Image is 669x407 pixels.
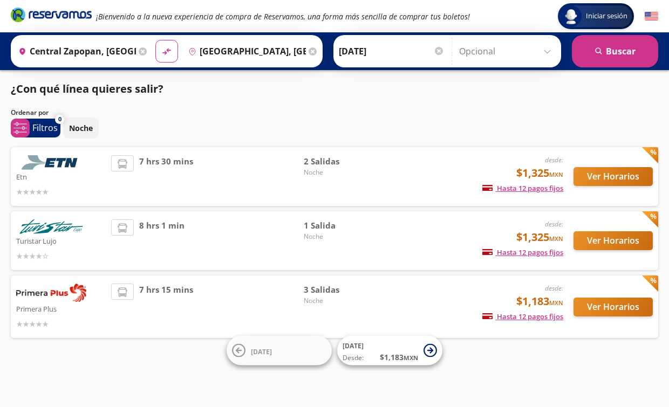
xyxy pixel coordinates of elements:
p: Ordenar por [11,108,49,118]
span: $1,325 [516,229,563,245]
p: Filtros [32,121,58,134]
button: Ver Horarios [574,231,653,250]
small: MXN [549,299,563,307]
small: MXN [404,354,418,362]
button: Ver Horarios [574,167,653,186]
em: ¡Bienvenido a la nueva experiencia de compra de Reservamos, una forma más sencilla de comprar tus... [96,11,470,22]
span: [DATE] [251,347,272,356]
p: Etn [16,170,106,183]
span: Noche [304,232,379,242]
span: $ 1,183 [380,351,418,363]
span: Noche [304,168,379,177]
em: desde: [545,219,563,229]
span: 1 Salida [304,219,379,232]
input: Opcional [459,38,556,65]
input: Buscar Destino [184,38,306,65]
img: Etn [16,155,86,170]
img: Primera Plus [16,284,86,302]
em: desde: [545,155,563,164]
em: desde: [545,284,563,293]
span: 2 Salidas [304,155,379,168]
small: MXN [549,170,563,178]
span: [DATE] [343,341,364,350]
span: $1,183 [516,293,563,309]
p: Noche [69,122,93,134]
img: Turistar Lujo [16,219,86,234]
p: Turistar Lujo [16,234,106,247]
span: $1,325 [516,165,563,181]
button: 0Filtros [11,119,60,137]
button: [DATE] [227,336,332,365]
span: Hasta 12 pagos fijos [482,247,563,257]
span: Hasta 12 pagos fijos [482,312,563,321]
span: Iniciar sesión [582,11,632,22]
i: Brand Logo [11,6,92,23]
span: 8 hrs 1 min [139,219,185,262]
button: Buscar [572,35,658,67]
span: 3 Salidas [304,284,379,296]
span: 7 hrs 30 mins [139,155,193,198]
button: [DATE]Desde:$1,183MXN [337,336,442,365]
span: 7 hrs 15 mins [139,284,193,330]
button: Noche [63,118,99,139]
input: Elegir Fecha [339,38,445,65]
span: Desde: [343,353,364,363]
button: Ver Horarios [574,298,653,316]
a: Brand Logo [11,6,92,26]
span: 0 [58,115,62,124]
p: Primera Plus [16,302,106,315]
span: Noche [304,296,379,306]
input: Buscar Origen [14,38,136,65]
button: English [645,10,658,23]
p: ¿Con qué línea quieres salir? [11,81,163,97]
small: MXN [549,234,563,243]
span: Hasta 12 pagos fijos [482,183,563,193]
